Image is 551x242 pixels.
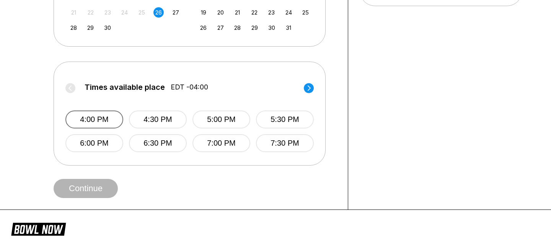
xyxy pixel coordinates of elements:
[153,7,164,18] div: Choose Friday, September 26th, 2025
[129,110,187,128] button: 4:30 PM
[68,23,79,33] div: Choose Sunday, September 28th, 2025
[85,7,96,18] div: Not available Monday, September 22nd, 2025
[232,7,243,18] div: Choose Tuesday, October 21st, 2025
[103,23,113,33] div: Choose Tuesday, September 30th, 2025
[103,7,113,18] div: Not available Tuesday, September 23rd, 2025
[232,23,243,33] div: Choose Tuesday, October 28th, 2025
[284,23,294,33] div: Choose Friday, October 31st, 2025
[192,110,250,128] button: 5:00 PM
[266,7,277,18] div: Choose Thursday, October 23rd, 2025
[171,7,181,18] div: Choose Saturday, September 27th, 2025
[85,83,165,91] span: Times available place
[68,7,79,18] div: Not available Sunday, September 21st, 2025
[249,23,260,33] div: Choose Wednesday, October 29th, 2025
[198,23,209,33] div: Choose Sunday, October 26th, 2025
[85,23,96,33] div: Choose Monday, September 29th, 2025
[119,7,130,18] div: Not available Wednesday, September 24th, 2025
[137,7,147,18] div: Not available Thursday, September 25th, 2025
[192,134,250,152] button: 7:00 PM
[171,83,208,91] span: EDT -04:00
[256,134,314,152] button: 7:30 PM
[215,7,226,18] div: Choose Monday, October 20th, 2025
[266,23,277,33] div: Choose Thursday, October 30th, 2025
[284,7,294,18] div: Choose Friday, October 24th, 2025
[198,7,209,18] div: Choose Sunday, October 19th, 2025
[65,110,123,128] button: 4:00 PM
[300,7,311,18] div: Choose Saturday, October 25th, 2025
[215,23,226,33] div: Choose Monday, October 27th, 2025
[129,134,187,152] button: 6:30 PM
[256,110,314,128] button: 5:30 PM
[65,134,123,152] button: 6:00 PM
[249,7,260,18] div: Choose Wednesday, October 22nd, 2025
